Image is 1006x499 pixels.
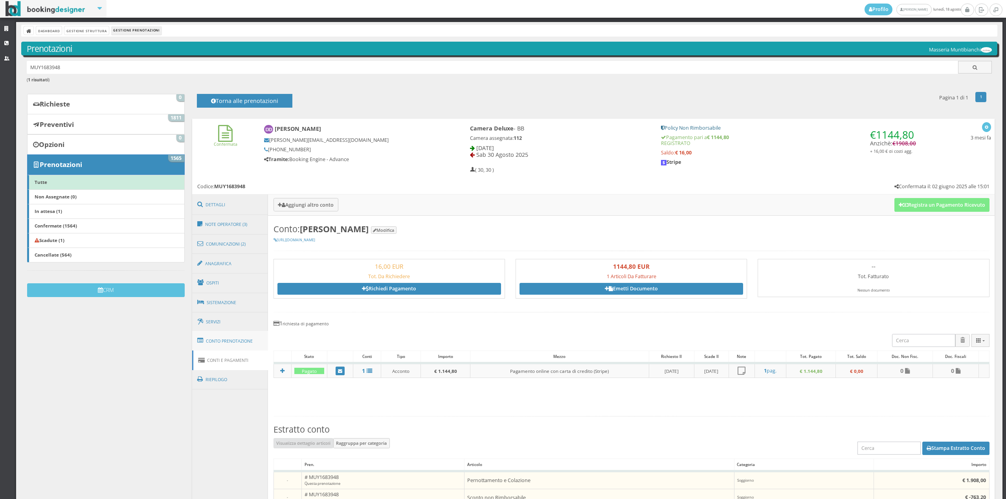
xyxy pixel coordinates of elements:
[192,350,268,370] a: Conti e Pagamenti
[865,4,893,15] a: Profilo
[264,156,444,162] h5: Booking Engine - Advance
[264,125,273,134] img: Dimitrios Dimitrakis
[28,77,48,83] b: 1 risultati
[951,367,954,374] b: 0
[214,135,237,147] a: Confermata
[649,351,694,362] div: Richiesto il
[896,140,916,147] span: 1908,00
[64,26,108,35] a: Gestione Struttura
[464,459,734,470] div: Articolo
[857,442,921,455] input: Cerca
[470,351,649,362] div: Mezzo
[381,351,420,362] div: Tipo
[356,367,378,374] a: 1
[27,44,992,54] h3: Prenotazioni
[112,26,162,35] li: Gestione Prenotazioni
[277,263,501,270] h3: 16,00 EUR
[758,368,784,374] h5: pag.
[371,226,397,234] button: Modifica
[892,140,916,147] span: €
[264,147,444,152] h5: [PHONE_NUMBER]
[302,459,464,470] div: Pren.
[35,179,47,185] b: Tutte
[896,4,931,15] a: [PERSON_NAME]
[694,351,729,362] div: Scade il
[35,208,62,214] b: In attesa (1)
[197,183,245,189] h5: Codice:
[192,312,268,332] a: Servizi
[27,175,184,190] a: Tutte
[933,351,978,362] div: Doc. Fiscali
[27,154,184,175] a: Prenotazioni 1565
[877,351,933,362] div: Doc. Non Fisc.
[274,237,315,242] a: [URL][DOMAIN_NAME]
[764,367,767,374] b: 1
[470,135,650,141] h5: Camera assegnata:
[197,94,292,108] button: Torna alle prenotazioni
[421,351,470,362] div: Importo
[192,331,268,351] a: Conto Prenotazione
[27,114,184,134] a: Preventivi 1811
[277,273,501,279] h5: Tot. Da Richiedere
[27,218,184,233] a: Confermate (1564)
[27,248,184,262] a: Cancellate (564)
[981,47,992,53] img: 56db488bc92111ef969d06d5a9c234c7.png
[168,155,184,162] span: 1565
[274,198,339,211] button: Aggiungi altro conto
[274,424,989,435] h3: Estratto conto
[470,125,514,132] b: Camera Deluxe
[470,125,650,132] h4: - BB
[35,222,77,229] b: Confermate (1564)
[176,94,184,101] span: 0
[192,214,268,235] a: Note Operatore (3)
[353,351,381,362] div: Conti
[894,183,989,189] h5: Confermata il: 02 giugno 2025 alle 15:01
[274,320,989,327] h4: 1
[613,262,650,270] b: 1144,80 EUR
[894,198,989,211] button: Registra un Pagamento Ricevuto
[27,77,992,83] h6: ( )
[892,334,955,347] input: Cerca
[434,368,457,374] b: € 1.144,80
[333,438,390,448] button: Raggruppa per categoria
[661,150,917,156] h5: Saldo:
[35,251,72,258] b: Cancellate (564)
[35,193,77,200] b: Non Assegnate (0)
[836,351,877,362] div: Tot. Saldo
[900,367,903,374] b: 0
[758,368,784,374] a: 1pag.
[661,160,666,165] img: logo-stripe.jpeg
[292,351,327,362] div: Stato
[870,125,917,154] h4: Anzichè:
[876,128,914,142] span: 1144,80
[192,273,268,293] a: Ospiti
[922,442,989,455] button: Stampa Estratto Conto
[264,156,289,163] b: Tramite:
[661,125,917,131] h5: Policy Non Rimborsabile
[762,263,985,270] h3: --
[520,273,743,279] h5: 1 Articoli Da Fatturare
[661,134,917,146] h5: Pagamento pari a REGISTRATO
[305,474,461,486] h5: # MUY1683948
[40,99,70,108] b: Richieste
[27,94,184,114] a: Richieste 0
[192,194,268,215] a: Dettagli
[661,159,681,165] b: Stripe
[283,321,329,327] small: richiesta di pagamento
[800,368,822,374] b: € 1.144,80
[514,135,522,141] b: 112
[649,363,694,378] td: [DATE]
[40,160,82,169] b: Prenotazioni
[476,144,494,152] span: [DATE]
[381,363,420,378] td: Acconto
[734,459,874,470] div: Categoria
[192,253,268,274] a: Anagrafica
[470,167,494,173] h5: ( 30, 30 )
[264,137,444,143] h5: [PERSON_NAME][EMAIL_ADDRESS][DOMAIN_NAME]
[39,140,64,149] b: Opzioni
[870,128,914,142] span: €
[192,369,268,390] a: Riepilogo
[971,334,989,347] button: Columns
[865,4,961,15] span: lunedì, 18 agosto
[786,351,835,362] div: Tot. Pagato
